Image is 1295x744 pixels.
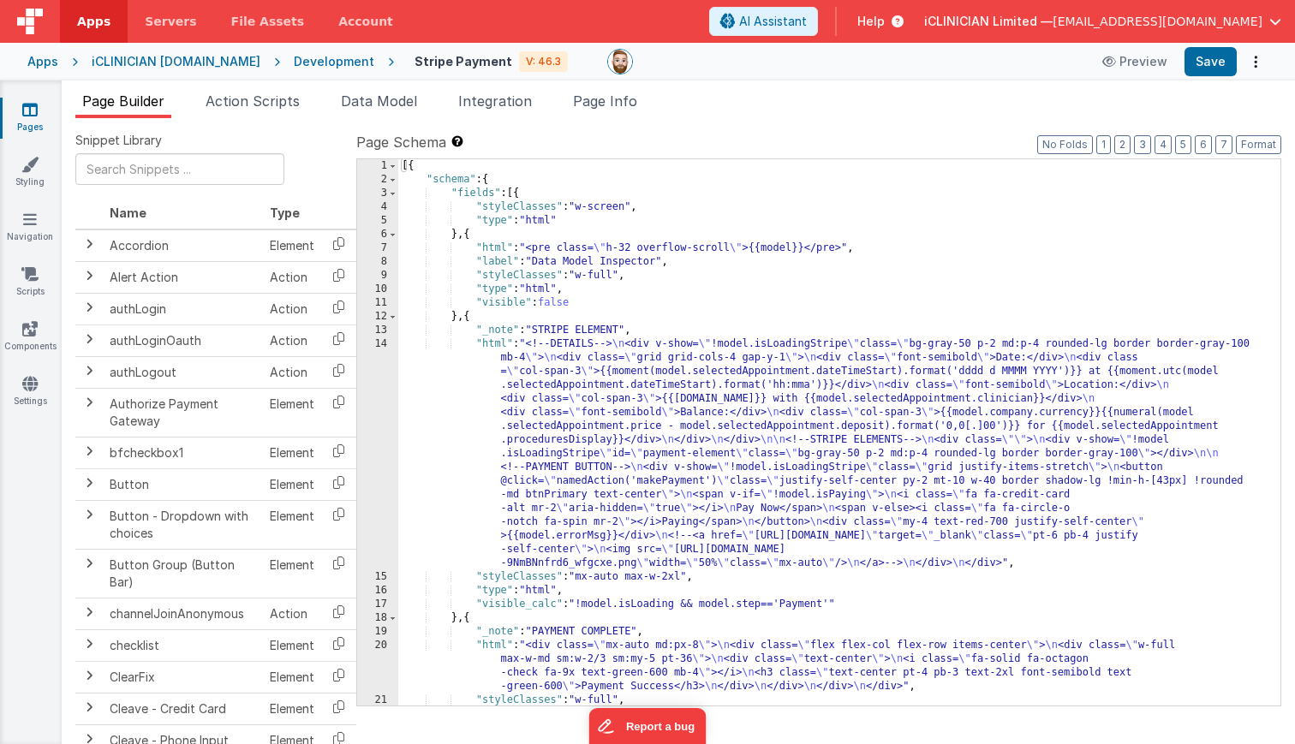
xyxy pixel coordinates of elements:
td: Element [263,693,321,724]
div: Apps [27,53,58,70]
td: Button Group (Button Bar) [103,549,263,598]
td: Element [263,661,321,693]
td: Action [263,293,321,324]
iframe: Marker.io feedback button [589,708,707,744]
td: authLogout [103,356,263,388]
img: 338b8ff906eeea576da06f2fc7315c1b [608,50,632,74]
div: 10 [357,283,398,296]
button: 3 [1134,135,1151,154]
span: Data Model [341,92,417,110]
div: 16 [357,584,398,598]
div: 7 [357,241,398,255]
span: Snippet Library [75,132,162,149]
span: Action Scripts [206,92,300,110]
div: 11 [357,296,398,310]
div: 3 [357,187,398,200]
button: Preview [1092,48,1178,75]
div: 20 [357,639,398,693]
div: 1 [357,159,398,173]
td: checklist [103,629,263,661]
td: Button - Dropdown with choices [103,500,263,549]
button: 4 [1155,135,1172,154]
span: Page Info [573,92,637,110]
button: Format [1236,135,1281,154]
span: iCLINICIAN Limited — [924,13,1053,30]
div: 4 [357,200,398,214]
td: Action [263,261,321,293]
div: Development [294,53,374,70]
span: Page Schema [356,132,446,152]
h4: Stripe Payment [415,55,512,68]
td: Element [263,388,321,437]
td: Element [263,549,321,598]
button: AI Assistant [709,7,818,36]
span: Help [857,13,885,30]
button: No Folds [1037,135,1093,154]
span: Type [270,205,300,220]
td: authLoginOauth [103,324,263,356]
td: Button [103,468,263,500]
button: Options [1244,50,1268,74]
button: 7 [1215,135,1232,154]
button: 5 [1175,135,1191,154]
div: 5 [357,214,398,228]
td: Element [263,500,321,549]
span: File Assets [231,13,305,30]
td: Action [263,324,321,356]
td: ClearFix [103,661,263,693]
td: bfcheckbox1 [103,437,263,468]
td: Alert Action [103,261,263,293]
span: AI Assistant [739,13,807,30]
span: Servers [145,13,196,30]
td: Cleave - Credit Card [103,693,263,724]
td: Element [263,468,321,500]
td: Element [263,437,321,468]
td: Authorize Payment Gateway [103,388,263,437]
button: Save [1185,47,1237,76]
span: Integration [458,92,532,110]
div: 2 [357,173,398,187]
div: 8 [357,255,398,269]
button: iCLINICIAN Limited — [EMAIL_ADDRESS][DOMAIN_NAME] [924,13,1281,30]
div: 18 [357,611,398,625]
input: Search Snippets ... [75,153,284,185]
div: 6 [357,228,398,241]
td: Accordion [103,229,263,262]
div: 12 [357,310,398,324]
span: Apps [77,13,110,30]
button: 2 [1114,135,1131,154]
div: 9 [357,269,398,283]
div: 14 [357,337,398,570]
td: Action [263,598,321,629]
span: Page Builder [82,92,164,110]
div: 15 [357,570,398,584]
span: [EMAIL_ADDRESS][DOMAIN_NAME] [1053,13,1262,30]
td: authLogin [103,293,263,324]
td: Element [263,629,321,661]
div: 17 [357,598,398,611]
td: Element [263,229,321,262]
button: 6 [1195,135,1212,154]
div: 21 [357,693,398,707]
td: channelJoinAnonymous [103,598,263,629]
div: 19 [357,625,398,639]
span: Name [110,205,146,220]
div: iCLINICIAN [DOMAIN_NAME] [92,53,260,70]
div: 13 [357,324,398,337]
td: Action [263,356,321,388]
div: V: 46.3 [519,51,568,72]
button: 1 [1096,135,1111,154]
